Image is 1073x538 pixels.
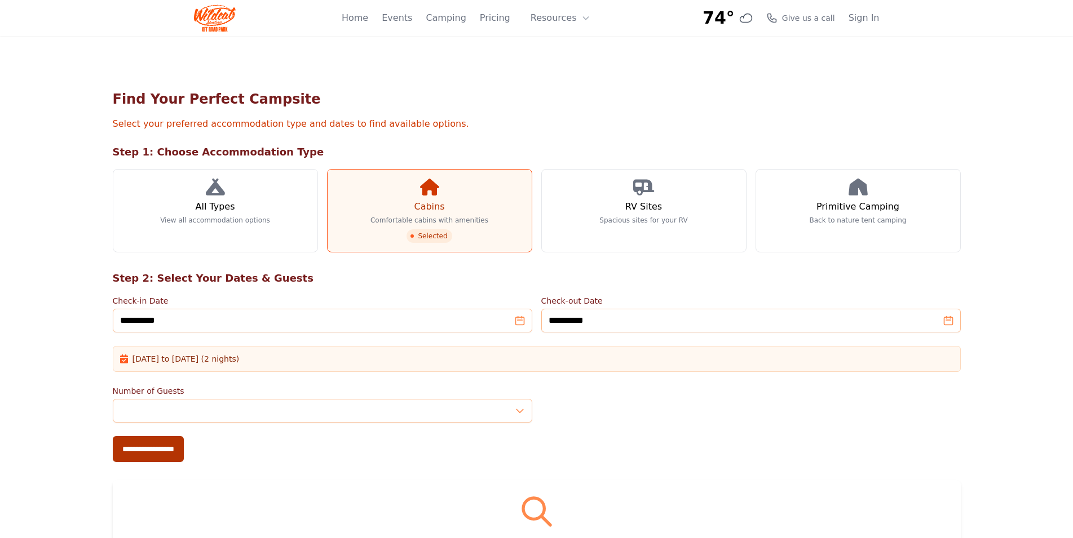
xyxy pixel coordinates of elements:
span: [DATE] to [DATE] (2 nights) [133,353,240,364]
h2: Step 1: Choose Accommodation Type [113,144,961,160]
h1: Find Your Perfect Campsite [113,90,961,108]
a: RV Sites Spacious sites for your RV [541,169,747,252]
h3: Cabins [414,200,444,214]
a: Events [382,11,412,25]
p: Comfortable cabins with amenities [370,216,488,225]
h3: All Types [195,200,235,214]
h2: Step 2: Select Your Dates & Guests [113,270,961,286]
a: Home [342,11,368,25]
p: Select your preferred accommodation type and dates to find available options. [113,117,961,131]
a: All Types View all accommodation options [113,169,318,252]
p: View all accommodation options [160,216,270,225]
a: Pricing [480,11,510,25]
a: Camping [426,11,466,25]
label: Number of Guests [113,385,532,397]
p: Spacious sites for your RV [599,216,687,225]
h3: Primitive Camping [816,200,899,214]
a: Give us a call [766,12,835,24]
span: 74° [703,8,735,28]
label: Check-in Date [113,295,532,306]
h3: RV Sites [625,200,662,214]
a: Sign In [849,11,880,25]
p: Back to nature tent camping [810,216,907,225]
span: Selected [407,229,452,243]
label: Check-out Date [541,295,961,306]
span: Give us a call [782,12,835,24]
a: Cabins Comfortable cabins with amenities Selected [327,169,532,252]
img: Wildcat Logo [194,5,236,32]
a: Primitive Camping Back to nature tent camping [756,169,961,252]
button: Resources [524,7,597,29]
